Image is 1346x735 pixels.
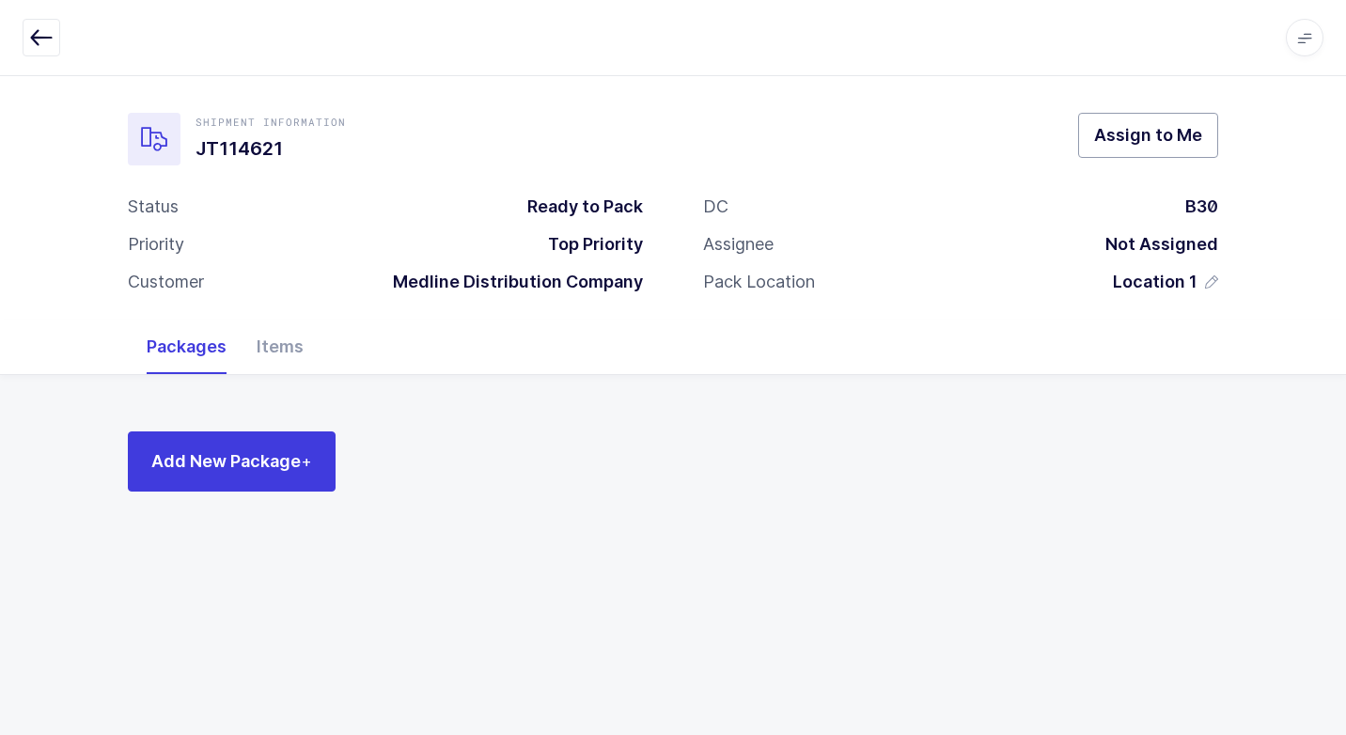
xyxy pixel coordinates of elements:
button: Assign to Me [1078,113,1218,158]
div: Assignee [703,233,774,256]
div: Items [242,320,319,374]
span: Location 1 [1113,271,1197,293]
div: Priority [128,233,184,256]
span: B30 [1185,196,1218,216]
span: + [301,451,312,471]
div: Shipment Information [196,115,346,130]
div: Customer [128,271,204,293]
div: Status [128,195,179,218]
span: Assign to Me [1094,123,1202,147]
div: Pack Location [703,271,815,293]
div: DC [703,195,728,218]
button: Add New Package+ [128,431,336,492]
div: Top Priority [533,233,643,256]
h1: JT114621 [196,133,346,164]
div: Medline Distribution Company [378,271,643,293]
div: Packages [132,320,242,374]
button: Location 1 [1113,271,1218,293]
span: Add New Package [151,449,312,473]
div: Not Assigned [1090,233,1218,256]
div: Ready to Pack [512,195,643,218]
